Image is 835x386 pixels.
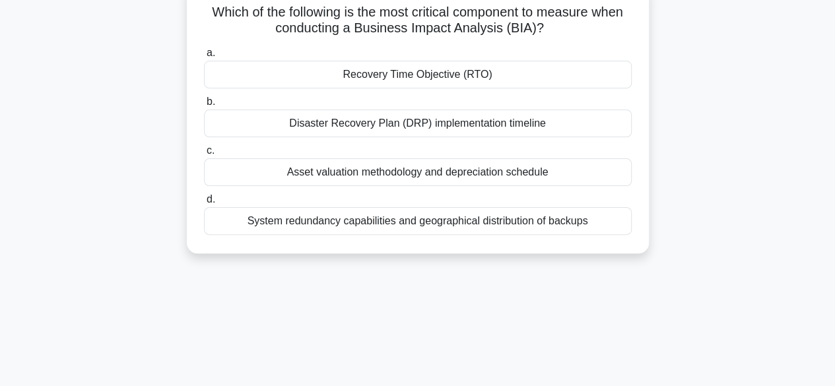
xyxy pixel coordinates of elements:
[204,61,632,88] div: Recovery Time Objective (RTO)
[204,110,632,137] div: Disaster Recovery Plan (DRP) implementation timeline
[204,158,632,186] div: Asset valuation methodology and depreciation schedule
[204,207,632,235] div: System redundancy capabilities and geographical distribution of backups
[207,193,215,205] span: d.
[207,96,215,107] span: b.
[203,4,633,37] h5: Which of the following is the most critical component to measure when conducting a Business Impac...
[207,47,215,58] span: a.
[207,145,215,156] span: c.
